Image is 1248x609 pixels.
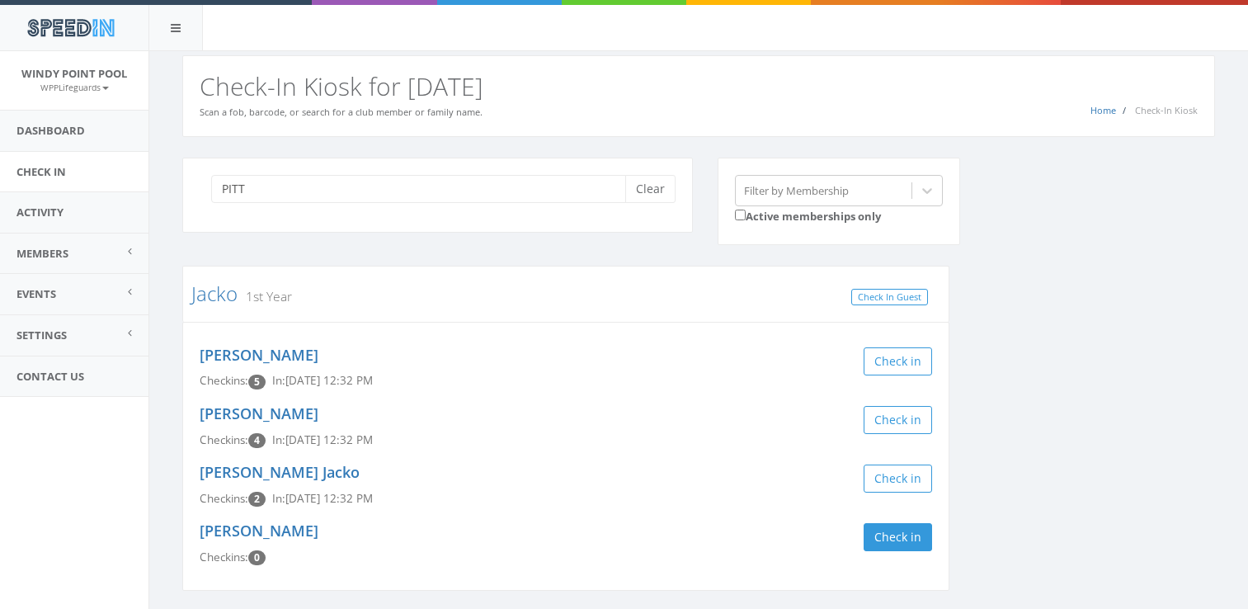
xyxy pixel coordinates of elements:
span: Windy Point Pool [21,66,127,81]
h2: Check-In Kiosk for [DATE] [200,73,1198,100]
span: Checkins: [200,550,248,564]
a: Check In Guest [851,289,928,306]
span: Checkin count [248,492,266,507]
label: Active memberships only [735,206,881,224]
span: Checkin count [248,375,266,389]
span: Contact Us [16,369,84,384]
div: Filter by Membership [744,182,849,198]
span: Checkin count [248,433,266,448]
span: In: [DATE] 12:32 PM [272,373,373,388]
button: Check in [864,523,932,551]
a: [PERSON_NAME] [200,345,318,365]
small: Scan a fob, barcode, or search for a club member or family name. [200,106,483,118]
span: In: [DATE] 12:32 PM [272,491,373,506]
a: WPPLifeguards [40,79,109,94]
input: Search a name to check in [211,175,638,203]
a: [PERSON_NAME] [200,404,318,423]
span: Checkins: [200,491,248,506]
span: Events [16,286,56,301]
a: [PERSON_NAME] [200,521,318,541]
button: Clear [625,175,676,203]
span: Settings [16,328,67,342]
input: Active memberships only [735,210,746,220]
small: 1st Year [238,287,292,305]
span: Members [16,246,68,261]
span: Checkins: [200,373,248,388]
span: Checkin count [248,550,266,565]
a: Home [1090,104,1116,116]
img: speedin_logo.png [19,12,122,43]
button: Check in [864,347,932,375]
button: Check in [864,465,932,493]
button: Check in [864,406,932,434]
a: Jacko [191,280,238,307]
span: In: [DATE] 12:32 PM [272,432,373,447]
span: Checkins: [200,432,248,447]
span: Check-In Kiosk [1135,104,1198,116]
a: [PERSON_NAME] Jacko [200,462,360,482]
small: WPPLifeguards [40,82,109,93]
